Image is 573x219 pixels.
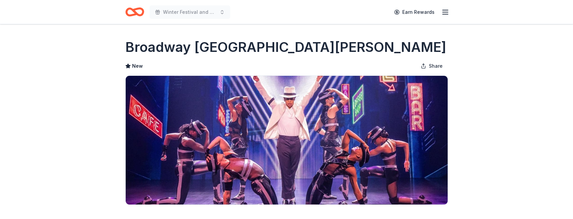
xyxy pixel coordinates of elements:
button: Share [415,59,448,73]
img: Image for Broadway San Jose [126,76,448,205]
h1: Broadway [GEOGRAPHIC_DATA][PERSON_NAME] [125,38,446,57]
a: Home [125,4,144,20]
button: Winter Festival and Silent Auction [150,5,230,19]
span: Winter Festival and Silent Auction [163,8,217,16]
a: Earn Rewards [390,6,439,18]
span: New [132,62,143,70]
span: Share [429,62,443,70]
